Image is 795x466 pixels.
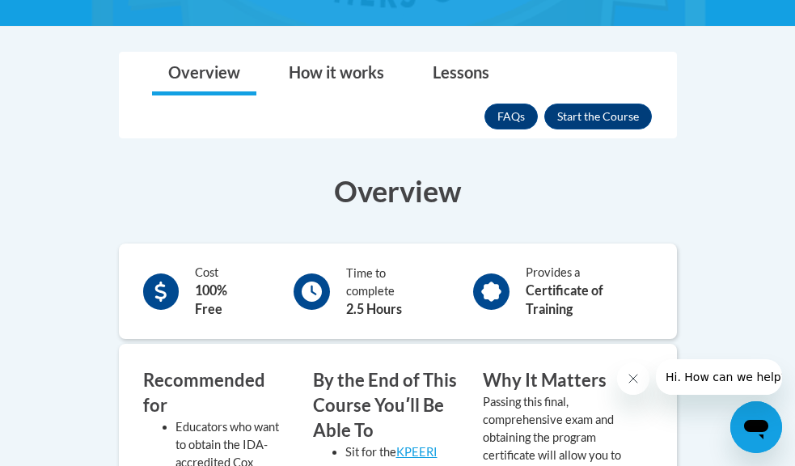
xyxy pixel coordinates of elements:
div: Provides a [526,264,653,319]
a: Overview [152,53,256,95]
a: Lessons [417,53,505,95]
h3: Overview [119,171,677,211]
h3: By the End of This Course Youʹll Be Able To [313,368,459,443]
div: Time to complete [346,265,437,319]
iframe: Button to launch messaging window [730,401,782,453]
a: How it works [273,53,400,95]
b: Certificate of Training [526,282,603,316]
a: FAQs [484,104,538,129]
iframe: Close message [617,362,649,395]
iframe: Message from company [656,359,782,395]
b: 100% Free [195,282,227,316]
div: Cost [195,264,257,319]
span: Hi. How can we help? [10,11,131,24]
h3: Why It Matters [483,368,628,393]
h3: Recommended for [143,368,289,418]
button: Enroll [544,104,652,129]
b: 2.5 Hours [346,301,402,316]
